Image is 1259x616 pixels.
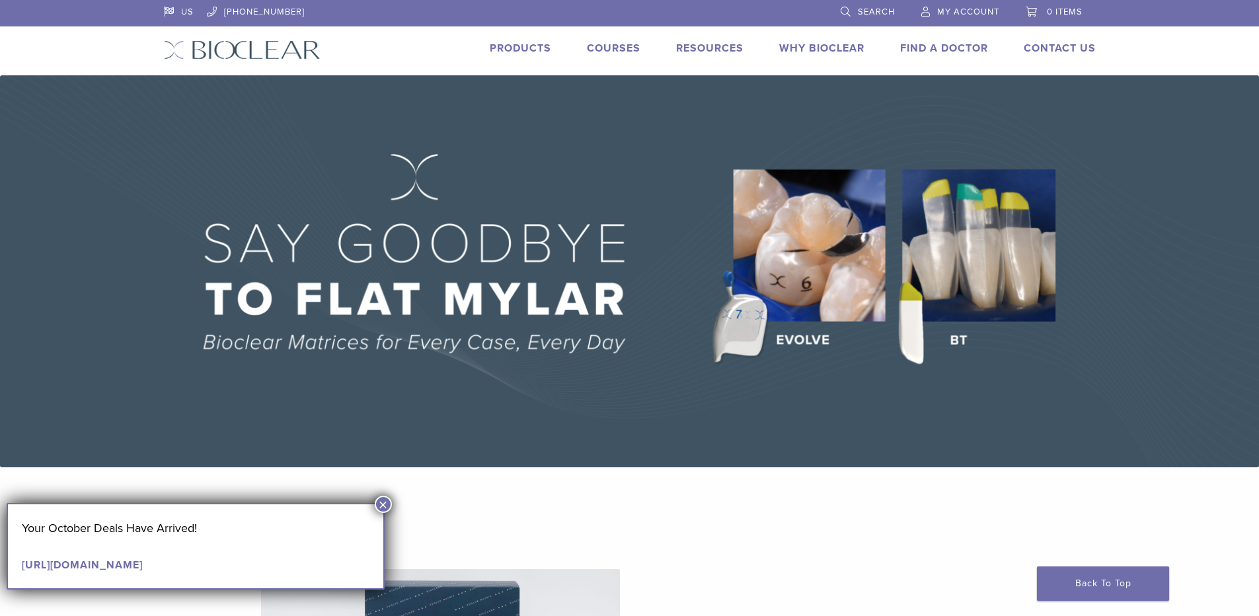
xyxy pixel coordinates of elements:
a: Back To Top [1037,566,1169,601]
a: Contact Us [1024,42,1096,55]
a: Resources [676,42,744,55]
a: [URL][DOMAIN_NAME] [22,558,143,572]
span: Search [858,7,895,17]
a: Courses [587,42,640,55]
a: Find A Doctor [900,42,988,55]
span: My Account [937,7,999,17]
button: Close [375,496,392,513]
img: Bioclear [164,40,321,59]
a: Why Bioclear [779,42,864,55]
p: Your October Deals Have Arrived! [22,518,369,538]
a: Products [490,42,551,55]
span: 0 items [1047,7,1083,17]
